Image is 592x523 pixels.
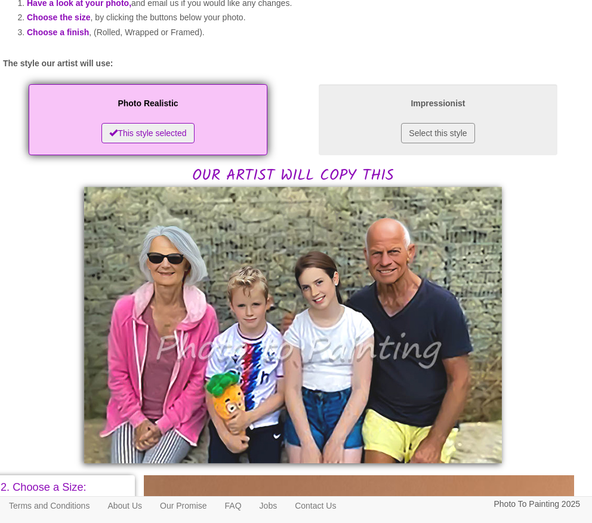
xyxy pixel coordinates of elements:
label: The style our artist will use: [3,57,113,69]
span: Choose a finish [27,27,89,37]
p: 2. Choose a Size: [1,482,128,493]
span: Choose the size [27,13,91,22]
a: Jobs [251,497,286,515]
li: , (Rolled, Wrapped or Framed). [27,25,583,40]
img: Malcolm , please would you: [84,187,502,463]
a: FAQ [216,497,251,515]
li: , by clicking the buttons below your photo. [27,10,583,25]
button: Select this style [401,123,474,143]
button: This style selected [101,123,194,143]
p: Photo Realistic [41,96,255,111]
a: About Us [98,497,151,515]
p: Photo To Painting 2025 [494,497,580,512]
a: Contact Us [286,497,345,515]
p: Impressionist [331,96,545,111]
h2: OUR ARTIST WILL COPY THIS [3,81,583,184]
a: Our Promise [151,497,216,515]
